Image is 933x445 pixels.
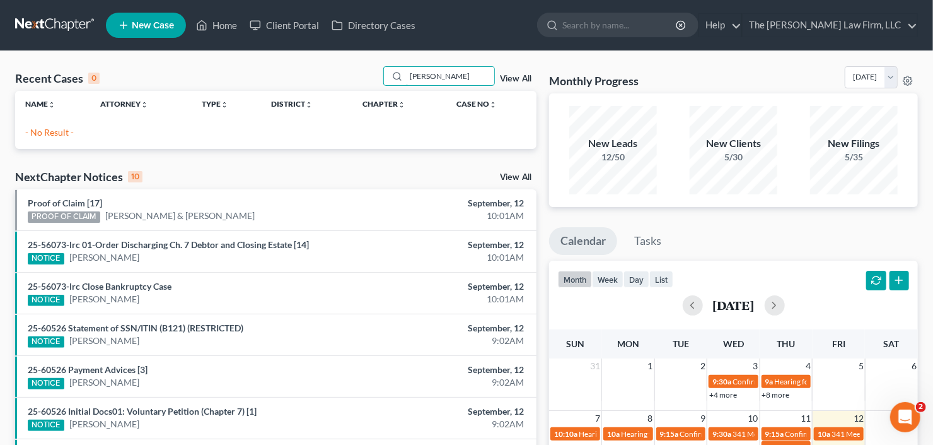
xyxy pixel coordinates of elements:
i: unfold_more [141,101,148,109]
span: Sun [566,338,584,349]
input: Search by name... [562,13,678,37]
div: NextChapter Notices [15,169,142,184]
div: New Leads [569,136,658,151]
div: September, 12 [367,322,524,335]
span: Tue [673,338,689,349]
a: 25-60526 Statement of SSN/ITIN (B121) (RESTRICTED) [28,323,243,333]
div: September, 12 [367,197,524,210]
span: Thu [777,338,796,349]
span: Fri [832,338,845,349]
div: 10 [128,171,142,182]
span: 10a [818,429,830,439]
span: Sat [884,338,900,349]
div: 12/50 [569,151,658,163]
i: unfold_more [305,101,313,109]
a: [PERSON_NAME] [69,293,139,306]
span: 9:15a [765,429,784,439]
div: NOTICE [28,378,64,389]
a: Help [699,14,741,37]
i: unfold_more [398,101,405,109]
div: 9:02AM [367,418,524,430]
span: Hearing for [PERSON_NAME] [775,377,873,386]
span: Mon [617,338,639,349]
span: 10a [607,429,620,439]
span: Confirmation Hearing for [PERSON_NAME] [680,429,825,439]
span: 10 [747,411,760,426]
button: week [592,271,623,288]
p: - No Result - [25,126,526,139]
span: 7 [594,411,601,426]
button: day [623,271,649,288]
span: 9a [765,377,774,386]
div: 9:02AM [367,376,524,389]
span: 4 [804,359,812,374]
button: month [558,271,592,288]
a: Attorneyunfold_more [100,99,148,109]
span: 9:30a [712,429,731,439]
div: New Clients [690,136,778,151]
span: 3 [752,359,760,374]
div: NOTICE [28,295,64,306]
i: unfold_more [489,101,497,109]
span: 341 Meeting for [PERSON_NAME] [733,429,846,439]
span: Hearing for [PERSON_NAME] [621,429,719,439]
div: September, 12 [367,239,524,251]
div: 10:01AM [367,251,524,264]
a: Nameunfold_more [25,99,55,109]
span: Wed [723,338,744,349]
a: Directory Cases [325,14,422,37]
span: 2 [916,402,926,412]
span: 31 [589,359,601,374]
a: Client Portal [243,14,325,37]
a: Chapterunfold_more [362,99,405,109]
div: 10:01AM [367,293,524,306]
span: 9 [699,411,707,426]
span: 2 [699,359,707,374]
span: 9:30a [712,377,731,386]
a: View All [500,173,531,182]
span: 8 [647,411,654,426]
button: list [649,271,673,288]
span: New Case [132,21,174,30]
span: 11 [799,411,812,426]
a: Calendar [549,227,617,255]
span: Hearing for [PERSON_NAME] & [PERSON_NAME] [579,429,744,439]
a: Typeunfold_more [202,99,228,109]
a: 25-60526 Initial Docs01: Voluntary Petition (Chapter 7) [1] [28,406,257,417]
span: 6 [910,359,918,374]
div: September, 12 [367,280,524,293]
i: unfold_more [48,101,55,109]
a: 25-56073-lrc 01-Order Discharging Ch. 7 Debtor and Closing Estate [14] [28,239,309,250]
div: New Filings [810,136,898,151]
a: +4 more [709,390,737,400]
a: 25-60526 Payment Advices [3] [28,364,148,375]
a: View All [500,74,531,83]
div: September, 12 [367,364,524,376]
span: 9:15a [660,429,679,439]
i: unfold_more [221,101,228,109]
a: +8 more [762,390,790,400]
div: NOTICE [28,336,64,348]
a: 25-56073-lrc Close Bankruptcy Case [28,281,171,292]
h2: [DATE] [713,299,755,312]
a: [PERSON_NAME] [69,376,139,389]
span: 12 [852,411,865,426]
div: 10:01AM [367,210,524,222]
a: [PERSON_NAME] [69,418,139,430]
span: 10:10a [554,429,577,439]
div: 9:02AM [367,335,524,347]
a: Districtunfold_more [271,99,313,109]
a: Tasks [623,227,673,255]
div: 0 [88,73,100,84]
span: 5 [857,359,865,374]
iframe: Intercom live chat [890,402,920,432]
a: Home [190,14,243,37]
a: Proof of Claim [17] [28,198,102,208]
a: [PERSON_NAME] [69,335,139,347]
div: Recent Cases [15,71,100,86]
a: The [PERSON_NAME] Law Firm, LLC [743,14,917,37]
h3: Monthly Progress [549,73,639,88]
span: 1 [647,359,654,374]
a: [PERSON_NAME] & [PERSON_NAME] [105,210,255,222]
span: Confirmation Hearing for [PERSON_NAME] [785,429,930,439]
